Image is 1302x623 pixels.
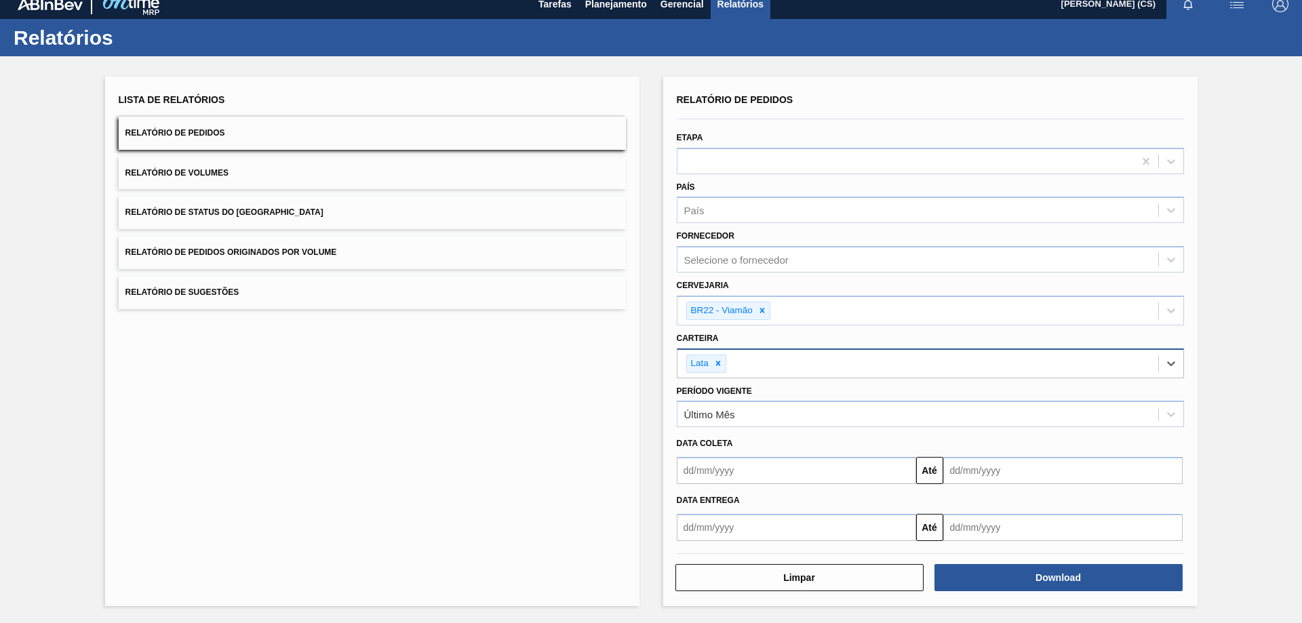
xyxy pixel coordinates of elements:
label: Cervejaria [677,281,729,290]
label: País [677,182,695,192]
button: Até [916,514,943,541]
span: Relatório de Pedidos Originados por Volume [125,247,337,257]
button: Relatório de Sugestões [119,276,626,309]
button: Relatório de Volumes [119,157,626,190]
span: Lista de Relatórios [119,94,225,105]
input: dd/mm/yyyy [677,457,916,484]
button: Relatório de Pedidos Originados por Volume [119,236,626,269]
label: Fornecedor [677,231,734,241]
span: Relatório de Sugestões [125,287,239,297]
span: Relatório de Pedidos [125,128,225,138]
div: País [684,205,705,216]
div: BR22 - Viamão [687,302,755,319]
button: Até [916,457,943,484]
label: Período Vigente [677,386,752,396]
input: dd/mm/yyyy [943,514,1183,541]
input: dd/mm/yyyy [677,514,916,541]
input: dd/mm/yyyy [943,457,1183,484]
h1: Relatórios [14,30,254,45]
span: Relatório de Pedidos [677,94,793,105]
button: Relatório de Pedidos [119,117,626,150]
span: Data coleta [677,439,733,448]
div: Selecione o fornecedor [684,254,789,266]
button: Limpar [675,564,924,591]
span: Relatório de Status do [GEOGRAPHIC_DATA] [125,207,323,217]
div: Último Mês [684,409,735,420]
span: Data entrega [677,496,740,505]
label: Etapa [677,133,703,142]
div: Lata [687,355,711,372]
button: Download [934,564,1183,591]
button: Relatório de Status do [GEOGRAPHIC_DATA] [119,196,626,229]
label: Carteira [677,334,719,343]
span: Relatório de Volumes [125,168,229,178]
